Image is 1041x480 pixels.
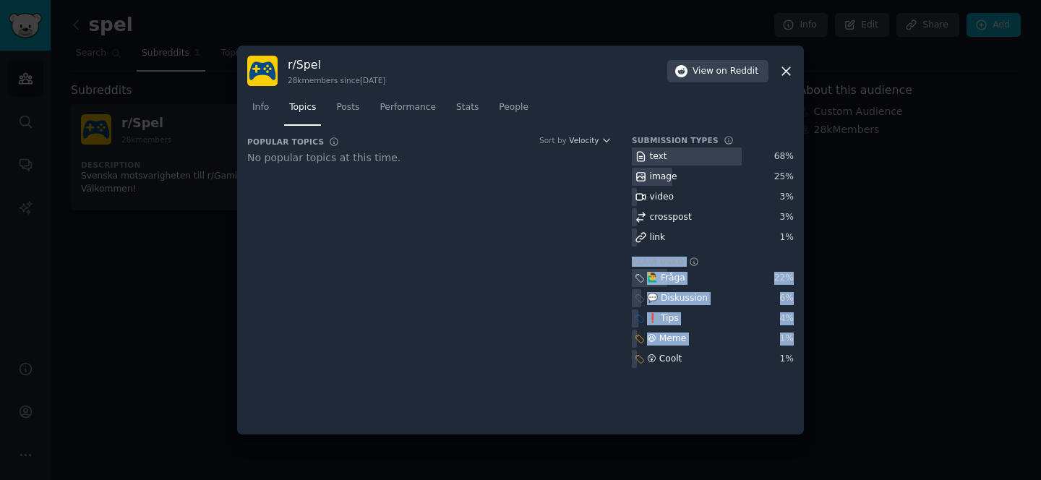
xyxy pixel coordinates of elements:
[647,292,708,305] div: 💬 Diskussion
[667,60,768,83] button: Viewon Reddit
[331,96,364,126] a: Posts
[780,333,794,346] div: 1 %
[774,272,794,285] div: 22 %
[247,150,612,166] div: No popular topics at this time.
[780,312,794,325] div: 4 %
[288,57,385,72] h3: r/ Spel
[494,96,534,126] a: People
[632,257,684,267] h3: Flair Used
[693,65,758,78] span: View
[569,135,599,145] span: Velocity
[650,231,666,244] div: link
[780,292,794,305] div: 6 %
[289,101,316,114] span: Topics
[647,272,685,285] div: 🙋‍♂️ Fråga
[647,353,682,366] div: 😲 Coolt
[774,171,794,184] div: 25 %
[284,96,321,126] a: Topics
[247,56,278,86] img: Spel
[647,333,686,346] div: 😆 Meme
[569,135,612,145] button: Velocity
[451,96,484,126] a: Stats
[247,96,274,126] a: Info
[252,101,269,114] span: Info
[650,191,674,204] div: video
[632,135,719,145] h3: Submission Types
[380,101,436,114] span: Performance
[247,137,324,147] h3: Popular Topics
[780,231,794,244] div: 1 %
[288,75,385,85] div: 28k members since [DATE]
[647,312,679,325] div: ❗ Tips
[336,101,359,114] span: Posts
[774,150,794,163] div: 68 %
[780,353,794,366] div: 1 %
[499,101,528,114] span: People
[650,211,692,224] div: crosspost
[780,211,794,224] div: 3 %
[716,65,758,78] span: on Reddit
[650,171,677,184] div: image
[539,135,567,145] div: Sort by
[456,101,479,114] span: Stats
[780,191,794,204] div: 3 %
[374,96,441,126] a: Performance
[650,150,667,163] div: text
